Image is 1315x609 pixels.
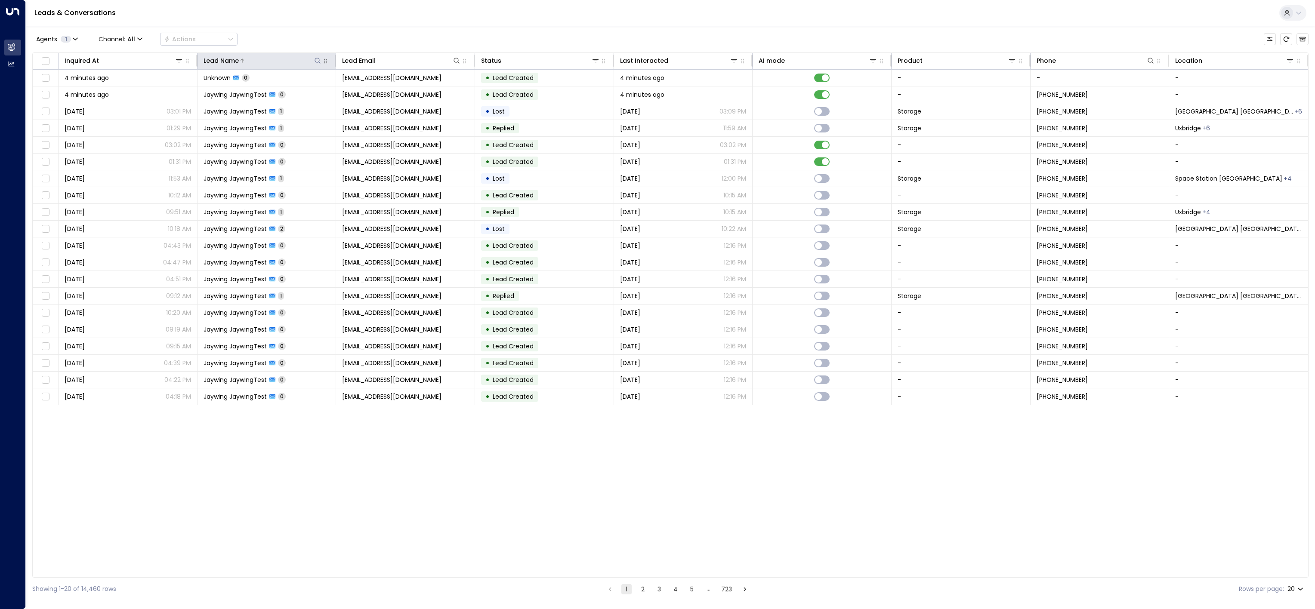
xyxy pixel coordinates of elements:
p: 04:51 PM [166,275,191,283]
span: Aug 20, 2025 [65,241,85,250]
span: Aug 23, 2025 [620,392,640,401]
span: Jaywing JaywingTest [204,392,267,401]
span: Toggle select row [40,291,51,301]
span: Storage [898,124,921,132]
span: Lead Created [493,359,534,367]
td: - [1169,70,1308,86]
span: Lead Created [493,74,534,82]
p: 12:16 PM [724,325,746,334]
div: Button group with a nested menu [160,33,238,46]
span: Sep 17, 2025 [65,107,85,116]
div: Status [481,55,501,66]
span: +44222222222 [1037,392,1088,401]
div: • [485,289,490,303]
button: Go to page 723 [719,584,734,594]
div: • [485,322,490,337]
span: Aug 23, 2025 [620,275,640,283]
span: Lead Created [493,375,534,384]
span: jw@test.com [342,292,441,300]
span: Space Station Brentford [1175,174,1282,183]
span: 2 [278,225,285,232]
div: Inquired At [65,55,183,66]
span: Sep 17, 2025 [620,141,640,149]
span: Toggle select row [40,140,51,151]
span: +44222222222 [1037,325,1088,334]
p: 12:16 PM [724,241,746,250]
div: • [485,255,490,270]
div: Brentford,Chiswick,Doncaster,Wakefield,Hall Green,Daventry [1202,124,1210,132]
span: Toggle select row [40,106,51,117]
p: 09:19 AM [166,325,191,334]
a: Leads & Conversations [34,8,116,18]
span: Aug 20, 2025 [65,275,85,283]
div: Location [1175,55,1202,66]
button: Go to page 2 [638,584,648,594]
span: Refresh [1280,33,1292,45]
span: +44222222222 [1037,174,1088,183]
div: Status [481,55,600,66]
span: Aug 23, 2025 [620,375,640,384]
p: 04:47 PM [163,258,191,267]
span: All [127,36,135,43]
span: Lost [493,174,505,183]
button: Archived Leads [1296,33,1309,45]
td: - [892,355,1031,371]
span: Aug 23, 2025 [620,241,640,250]
span: Aug 21, 2025 [65,292,85,300]
span: Lead Created [493,141,534,149]
span: mickw136@gmail.com [342,74,441,82]
span: Lead Created [493,392,534,401]
td: - [1169,154,1308,170]
span: Sep 27, 2025 [620,107,640,116]
span: Agents [36,36,57,42]
span: +44222222222 [1037,292,1088,300]
span: Toggle select row [40,324,51,335]
div: AI mode [759,55,785,66]
button: Agents1 [32,33,81,45]
span: +44222222222 [1037,124,1088,132]
span: Aug 19, 2025 [65,375,85,384]
p: 12:16 PM [724,392,746,401]
div: Brentford,Chiswick,Doncaster,Wakefield [1202,208,1210,216]
span: jw@test.com [342,225,441,233]
div: • [485,121,490,135]
span: Jaywing JaywingTest [204,308,267,317]
td: - [892,154,1031,170]
span: Space Station Uxbridge [1175,225,1302,233]
span: +44222222222 [1037,241,1088,250]
p: 10:22 AM [722,225,746,233]
button: Go to page 5 [687,584,697,594]
p: 01:29 PM [167,124,191,132]
span: Jaywing JaywingTest [204,208,267,216]
span: jw@test.com [342,241,441,250]
button: Go to next page [740,584,750,594]
span: jw@test.com [342,208,441,216]
p: 09:12 AM [166,292,191,300]
p: 04:22 PM [164,375,191,384]
td: - [1169,271,1308,287]
label: Rows per page: [1239,584,1284,594]
div: Product [898,55,1016,66]
div: Location [1175,55,1294,66]
span: Toggle select row [40,274,51,285]
span: jw@test.com [342,141,441,149]
span: Sep 17, 2025 [65,141,85,149]
span: Sep 05, 2025 [620,208,640,216]
span: jw@test.com [342,325,441,334]
span: Aug 23, 2025 [620,342,640,351]
span: Sep 17, 2025 [620,157,640,166]
span: Channel: [95,33,146,45]
td: - [892,304,1031,321]
div: Inquired At [65,55,99,66]
span: 0 [278,309,286,316]
td: - [892,271,1031,287]
td: - [892,187,1031,203]
button: page 1 [621,584,632,594]
p: 10:18 AM [168,225,191,233]
span: 4 minutes ago [65,90,109,99]
span: Toggle select all [40,56,51,67]
span: Storage [898,225,921,233]
span: Sep 17, 2025 [65,157,85,166]
span: Aug 21, 2025 [65,308,85,317]
span: Aug 23, 2025 [620,308,640,317]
